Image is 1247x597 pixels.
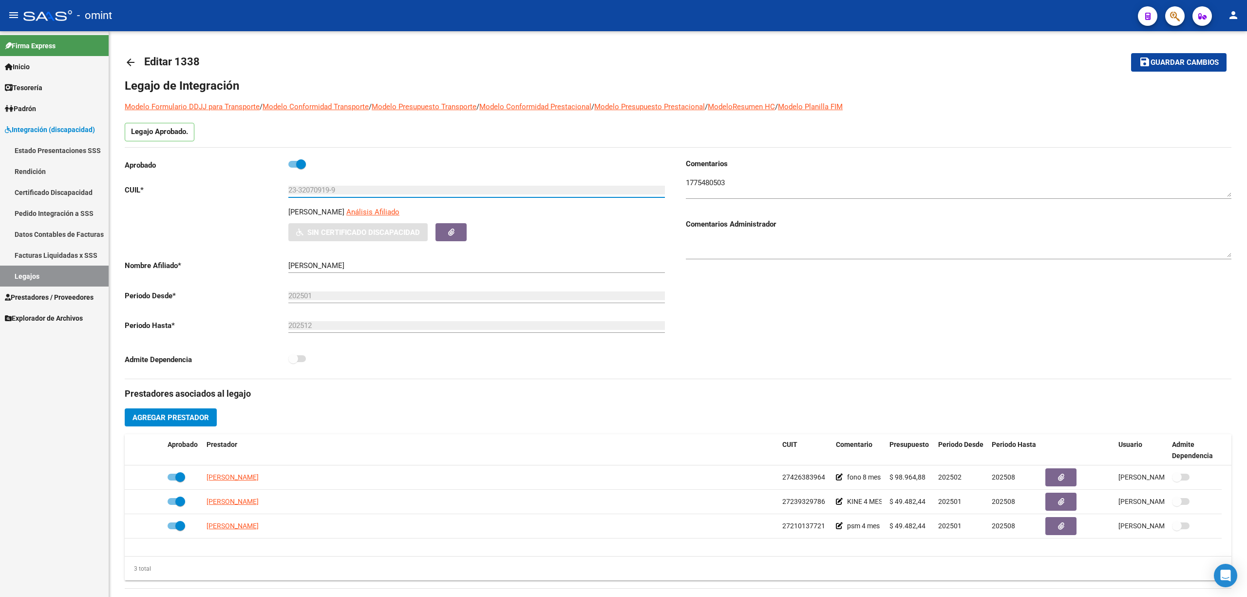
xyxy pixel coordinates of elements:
[164,434,203,466] datatable-header-cell: Aprobado
[686,219,1231,230] h3: Comentarios Administrador
[992,498,1015,505] span: 202508
[125,102,260,111] a: Modelo Formulario DDJJ para Transporte
[77,5,112,26] span: - omint
[125,563,151,574] div: 3 total
[1115,434,1168,466] datatable-header-cell: Usuario
[207,473,259,481] span: [PERSON_NAME]
[125,57,136,68] mat-icon: arrow_back
[263,102,369,111] a: Modelo Conformidad Transporte
[125,320,288,331] p: Periodo Hasta
[5,313,83,324] span: Explorador de Archivos
[144,56,200,68] span: Editar 1338
[1214,564,1237,587] div: Open Intercom Messenger
[782,498,825,505] span: 27239329786
[5,40,56,51] span: Firma Express
[992,473,1015,481] span: 202508
[8,9,19,21] mat-icon: menu
[346,208,399,216] span: Análisis Afiliado
[207,441,237,448] span: Prestador
[1228,9,1239,21] mat-icon: person
[1172,441,1213,460] span: Admite Dependencia
[938,473,962,481] span: 202502
[125,408,217,426] button: Agregar Prestador
[988,434,1041,466] datatable-header-cell: Periodo Hasta
[1118,522,1195,530] span: [PERSON_NAME] [DATE]
[594,102,705,111] a: Modelo Presupuesto Prestacional
[203,434,778,466] datatable-header-cell: Prestador
[5,82,42,93] span: Tesorería
[5,61,30,72] span: Inicio
[168,441,198,448] span: Aprobado
[5,103,36,114] span: Padrón
[1139,56,1151,68] mat-icon: save
[782,441,797,448] span: CUIT
[832,434,886,466] datatable-header-cell: Comentario
[288,223,428,241] button: Sin Certificado Discapacidad
[307,228,420,237] span: Sin Certificado Discapacidad
[1131,53,1227,71] button: Guardar cambios
[886,434,934,466] datatable-header-cell: Presupuesto
[125,387,1231,401] h3: Prestadores asociados al legajo
[5,124,95,135] span: Integración (discapacidad)
[372,102,476,111] a: Modelo Presupuesto Transporte
[847,473,881,481] span: fono 8 mes
[847,522,880,530] span: psm 4 mes
[479,102,591,111] a: Modelo Conformidad Prestacional
[938,522,962,530] span: 202501
[207,498,259,505] span: [PERSON_NAME]
[1168,434,1222,466] datatable-header-cell: Admite Dependencia
[125,185,288,195] p: CUIL
[889,522,926,530] span: $ 49.482,44
[125,160,288,171] p: Aprobado
[207,522,259,530] span: [PERSON_NAME]
[847,498,883,505] span: KINE 4 MES
[5,292,94,303] span: Prestadores / Proveedores
[125,354,288,365] p: Admite Dependencia
[125,78,1231,94] h1: Legajo de Integración
[1118,441,1142,448] span: Usuario
[708,102,775,111] a: ModeloResumen HC
[778,102,843,111] a: Modelo Planilla FIM
[778,434,832,466] datatable-header-cell: CUIT
[125,290,288,301] p: Periodo Desde
[1118,498,1195,505] span: [PERSON_NAME] [DATE]
[836,441,872,448] span: Comentario
[938,498,962,505] span: 202501
[992,441,1036,448] span: Periodo Hasta
[288,207,344,217] p: [PERSON_NAME]
[889,498,926,505] span: $ 49.482,44
[125,260,288,271] p: Nombre Afiliado
[782,473,825,481] span: 27426383964
[992,522,1015,530] span: 202508
[889,473,926,481] span: $ 98.964,88
[782,522,825,530] span: 27210137721
[934,434,988,466] datatable-header-cell: Periodo Desde
[938,441,983,448] span: Periodo Desde
[132,413,209,422] span: Agregar Prestador
[125,123,194,141] p: Legajo Aprobado.
[1151,58,1219,67] span: Guardar cambios
[686,158,1231,169] h3: Comentarios
[1118,473,1195,481] span: [PERSON_NAME] [DATE]
[889,441,929,448] span: Presupuesto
